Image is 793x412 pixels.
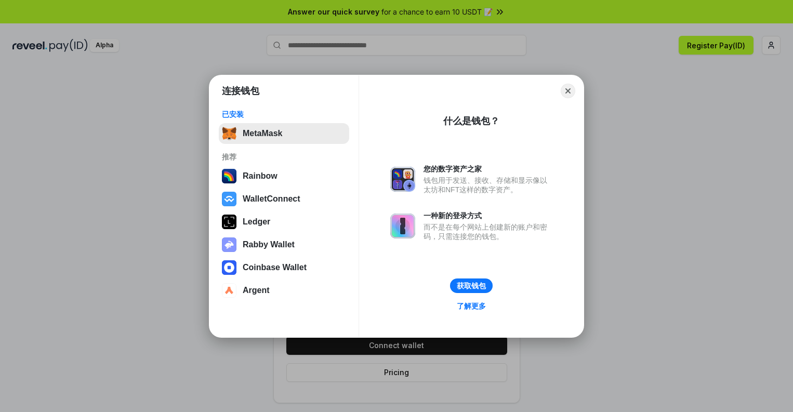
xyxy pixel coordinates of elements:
button: 获取钱包 [450,278,493,293]
div: Rainbow [243,171,277,181]
div: MetaMask [243,129,282,138]
img: svg+xml,%3Csvg%20width%3D%2228%22%20height%3D%2228%22%20viewBox%3D%220%200%2028%2028%22%20fill%3D... [222,192,236,206]
button: Coinbase Wallet [219,257,349,278]
button: Ledger [219,211,349,232]
img: svg+xml,%3Csvg%20xmlns%3D%22http%3A%2F%2Fwww.w3.org%2F2000%2Fsvg%22%20fill%3D%22none%22%20viewBox... [390,214,415,238]
div: Rabby Wallet [243,240,295,249]
button: Rabby Wallet [219,234,349,255]
img: svg+xml,%3Csvg%20width%3D%22120%22%20height%3D%22120%22%20viewBox%3D%220%200%20120%20120%22%20fil... [222,169,236,183]
a: 了解更多 [451,299,492,313]
div: 钱包用于发送、接收、存储和显示像以太坊和NFT这样的数字资产。 [424,176,552,194]
div: 已安装 [222,110,346,119]
button: Argent [219,280,349,301]
button: Rainbow [219,166,349,187]
button: MetaMask [219,123,349,144]
div: 获取钱包 [457,281,486,290]
img: svg+xml,%3Csvg%20width%3D%2228%22%20height%3D%2228%22%20viewBox%3D%220%200%2028%2028%22%20fill%3D... [222,283,236,298]
div: WalletConnect [243,194,300,204]
img: svg+xml,%3Csvg%20fill%3D%22none%22%20height%3D%2233%22%20viewBox%3D%220%200%2035%2033%22%20width%... [222,126,236,141]
div: 您的数字资产之家 [424,164,552,174]
div: Ledger [243,217,270,227]
button: Close [561,84,575,98]
div: Coinbase Wallet [243,263,307,272]
button: WalletConnect [219,189,349,209]
div: Argent [243,286,270,295]
div: 了解更多 [457,301,486,311]
img: svg+xml,%3Csvg%20xmlns%3D%22http%3A%2F%2Fwww.w3.org%2F2000%2Fsvg%22%20width%3D%2228%22%20height%3... [222,215,236,229]
div: 推荐 [222,152,346,162]
div: 什么是钱包？ [443,115,499,127]
div: 而不是在每个网站上创建新的账户和密码，只需连接您的钱包。 [424,222,552,241]
img: svg+xml,%3Csvg%20xmlns%3D%22http%3A%2F%2Fwww.w3.org%2F2000%2Fsvg%22%20fill%3D%22none%22%20viewBox... [390,167,415,192]
h1: 连接钱包 [222,85,259,97]
div: 一种新的登录方式 [424,211,552,220]
img: svg+xml,%3Csvg%20xmlns%3D%22http%3A%2F%2Fwww.w3.org%2F2000%2Fsvg%22%20fill%3D%22none%22%20viewBox... [222,237,236,252]
img: svg+xml,%3Csvg%20width%3D%2228%22%20height%3D%2228%22%20viewBox%3D%220%200%2028%2028%22%20fill%3D... [222,260,236,275]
